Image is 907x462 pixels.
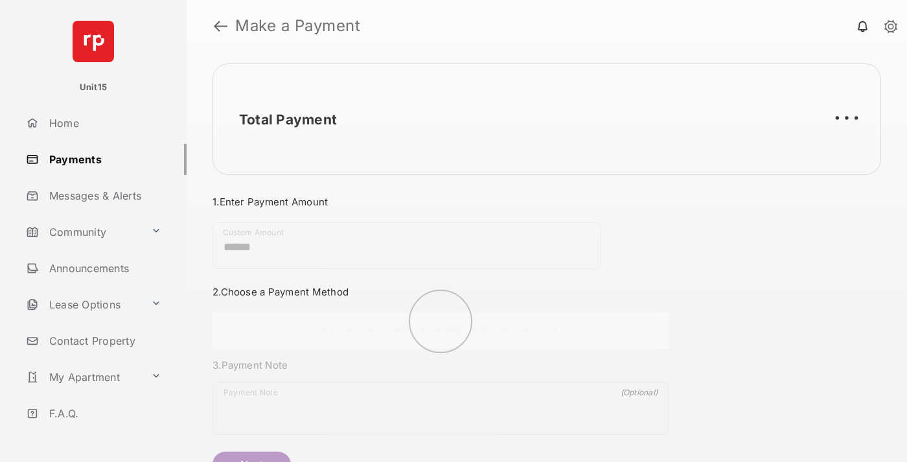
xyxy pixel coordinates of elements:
a: Community [21,216,146,248]
a: Contact Property [21,325,187,356]
a: Messages & Alerts [21,180,187,211]
a: My Apartment [21,362,146,393]
h3: 1. Enter Payment Amount [212,196,669,208]
p: Unit15 [80,81,108,94]
a: Announcements [21,253,187,284]
a: Payments [21,144,187,175]
h3: 3. Payment Note [212,359,669,371]
h3: 2. Choose a Payment Method [212,286,669,298]
a: F.A.Q. [21,398,187,429]
img: svg+xml;base64,PHN2ZyB4bWxucz0iaHR0cDovL3d3dy53My5vcmcvMjAwMC9zdmciIHdpZHRoPSI2NCIgaGVpZ2h0PSI2NC... [73,21,114,62]
h2: Total Payment [239,111,337,128]
strong: Make a Payment [235,18,360,34]
a: Lease Options [21,289,146,320]
a: Home [21,108,187,139]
